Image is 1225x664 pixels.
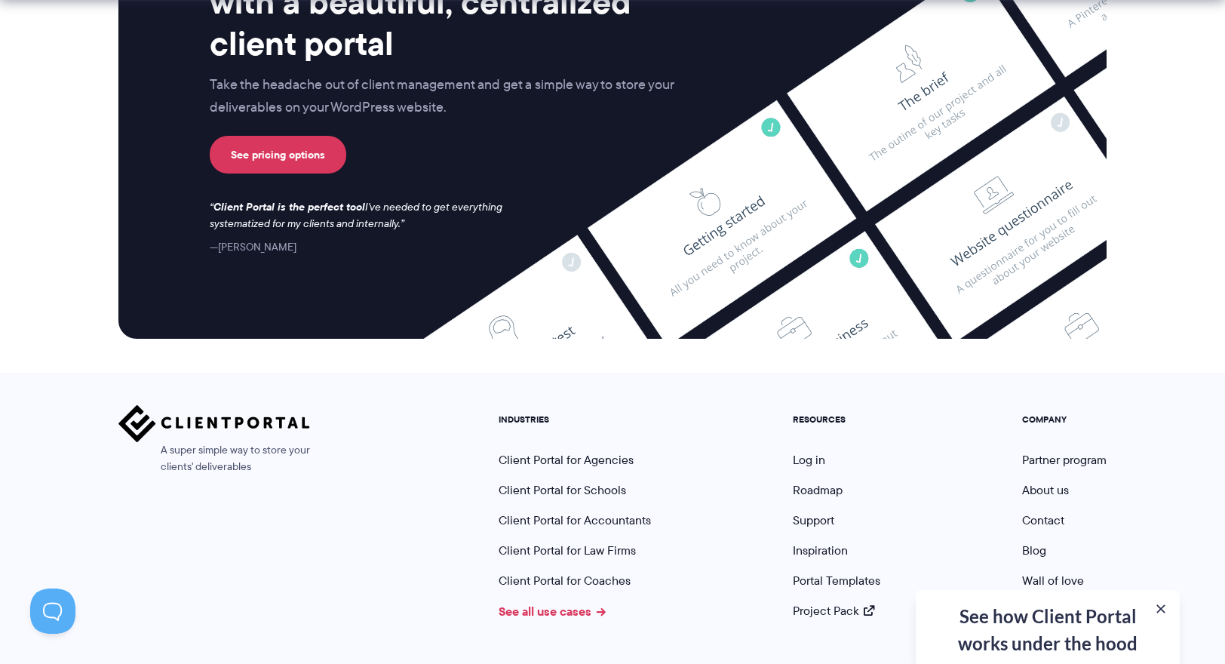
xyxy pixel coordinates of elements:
[793,572,880,589] a: Portal Templates
[499,481,626,499] a: Client Portal for Schools
[499,512,651,529] a: Client Portal for Accountants
[499,542,636,559] a: Client Portal for Law Firms
[793,481,843,499] a: Roadmap
[118,442,310,475] span: A super simple way to store your clients' deliverables
[30,589,75,634] iframe: Toggle Customer Support
[1022,512,1064,529] a: Contact
[793,512,834,529] a: Support
[1022,481,1069,499] a: About us
[210,136,346,174] a: See pricing options
[1022,451,1107,469] a: Partner program
[210,239,296,254] cite: [PERSON_NAME]
[1022,572,1084,589] a: Wall of love
[210,199,517,232] p: I've needed to get everything systematized for my clients and internally.
[1022,542,1046,559] a: Blog
[210,74,706,119] p: Take the headache out of client management and get a simple way to store your deliverables on you...
[499,572,631,589] a: Client Portal for Coaches
[793,542,848,559] a: Inspiration
[1022,414,1107,425] h5: COMPANY
[499,602,606,620] a: See all use cases
[499,451,634,469] a: Client Portal for Agencies
[793,414,880,425] h5: RESOURCES
[213,198,365,215] strong: Client Portal is the perfect tool
[793,451,825,469] a: Log in
[499,414,651,425] h5: INDUSTRIES
[793,602,874,619] a: Project Pack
